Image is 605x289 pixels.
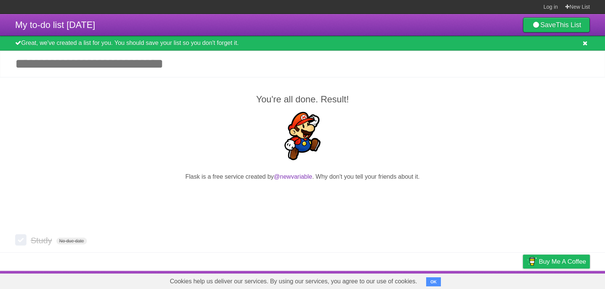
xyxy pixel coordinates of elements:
img: Buy me a coffee [527,255,537,268]
a: Privacy [513,273,533,287]
img: Super Mario [278,112,327,160]
a: Buy me a coffee [523,255,590,269]
span: My to-do list [DATE] [15,20,95,30]
label: Done [15,234,26,246]
a: Terms [487,273,504,287]
iframe: X Post Button [289,191,316,201]
a: SaveThis List [523,17,590,32]
button: OK [426,277,441,286]
a: Developers [447,273,478,287]
span: Cookies help us deliver our services. By using our services, you agree to our use of cookies. [162,274,425,289]
span: Study [31,236,54,245]
a: Suggest a feature [542,273,590,287]
b: This List [556,21,581,29]
p: Flask is a free service created by . Why don't you tell your friends about it. [15,172,590,181]
span: Buy me a coffee [539,255,586,268]
a: @newvariable [274,173,312,180]
span: No due date [56,238,87,244]
h2: You're all done. Result! [15,93,590,106]
a: About [422,273,438,287]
